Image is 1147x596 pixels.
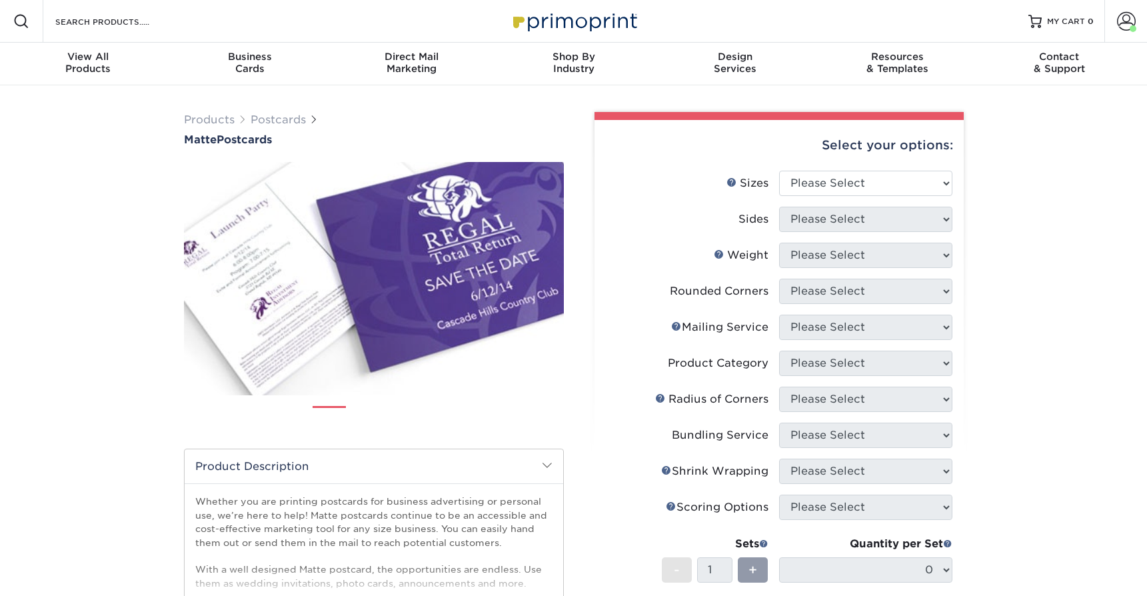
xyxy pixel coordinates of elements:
div: Weight [714,247,768,263]
img: Matte 01 [184,147,564,410]
span: Direct Mail [331,51,493,63]
div: Sizes [726,175,768,191]
span: 0 [1088,17,1094,26]
span: Contact [978,51,1140,63]
div: Cards [169,51,331,75]
span: Shop By [493,51,654,63]
a: Resources& Templates [816,43,978,85]
h1: Postcards [184,133,564,146]
div: & Templates [816,51,978,75]
img: Primoprint [507,7,640,35]
div: Sides [738,211,768,227]
div: Products [7,51,169,75]
span: Matte [184,133,217,146]
img: Postcards 02 [357,401,391,434]
div: Rounded Corners [670,283,768,299]
span: View All [7,51,169,63]
span: Business [169,51,331,63]
a: Products [184,113,235,126]
span: - [674,560,680,580]
a: View AllProducts [7,43,169,85]
a: Shop ByIndustry [493,43,654,85]
img: Postcards 01 [313,401,346,435]
div: Select your options: [605,120,953,171]
div: Marketing [331,51,493,75]
div: Product Category [668,355,768,371]
div: Sets [662,536,768,552]
a: Postcards [251,113,306,126]
input: SEARCH PRODUCTS..... [54,13,184,29]
div: Shrink Wrapping [661,463,768,479]
div: & Support [978,51,1140,75]
img: Postcards 03 [402,401,435,434]
div: Services [654,51,816,75]
div: Mailing Service [671,319,768,335]
h2: Product Description [185,449,563,483]
a: Contact& Support [978,43,1140,85]
span: + [748,560,757,580]
a: Direct MailMarketing [331,43,493,85]
a: MattePostcards [184,133,564,146]
span: Resources [816,51,978,63]
div: Industry [493,51,654,75]
span: Design [654,51,816,63]
a: BusinessCards [169,43,331,85]
div: Bundling Service [672,427,768,443]
div: Scoring Options [666,499,768,515]
div: Quantity per Set [779,536,952,552]
a: DesignServices [654,43,816,85]
span: MY CART [1047,16,1085,27]
div: Radius of Corners [655,391,768,407]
